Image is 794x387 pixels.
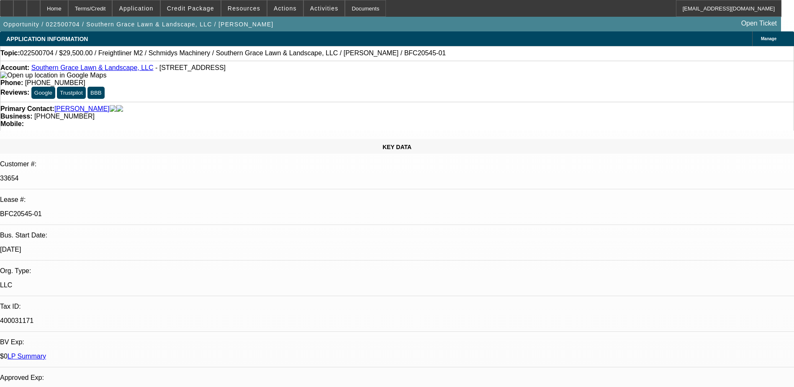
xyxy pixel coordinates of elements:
[0,120,24,127] strong: Mobile:
[167,5,214,12] span: Credit Package
[31,64,154,71] a: Southern Grace Lawn & Landscape, LLC
[113,0,159,16] button: Application
[110,105,116,113] img: facebook-icon.png
[738,16,780,31] a: Open Ticket
[155,64,226,71] span: - [STREET_ADDRESS]
[116,105,123,113] img: linkedin-icon.png
[25,79,85,86] span: [PHONE_NUMBER]
[761,36,776,41] span: Manage
[3,21,273,28] span: Opportunity / 022500704 / Southern Grace Lawn & Landscape, LLC / [PERSON_NAME]
[54,105,110,113] a: [PERSON_NAME]
[221,0,267,16] button: Resources
[0,49,20,57] strong: Topic:
[6,36,88,42] span: APPLICATION INFORMATION
[34,113,95,120] span: [PHONE_NUMBER]
[383,144,411,150] span: KEY DATA
[0,105,54,113] strong: Primary Contact:
[274,5,297,12] span: Actions
[0,89,29,96] strong: Reviews:
[57,87,85,99] button: Trustpilot
[228,5,260,12] span: Resources
[310,5,339,12] span: Activities
[0,113,32,120] strong: Business:
[267,0,303,16] button: Actions
[8,353,46,360] a: LP Summary
[31,87,55,99] button: Google
[304,0,345,16] button: Activities
[0,64,29,71] strong: Account:
[119,5,153,12] span: Application
[0,72,106,79] img: Open up location in Google Maps
[0,79,23,86] strong: Phone:
[161,0,221,16] button: Credit Package
[0,72,106,79] a: View Google Maps
[20,49,446,57] span: 022500704 / $29,500.00 / Freightliner M2 / Schmidys Machinery / Southern Grace Lawn & Landscape, ...
[87,87,105,99] button: BBB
